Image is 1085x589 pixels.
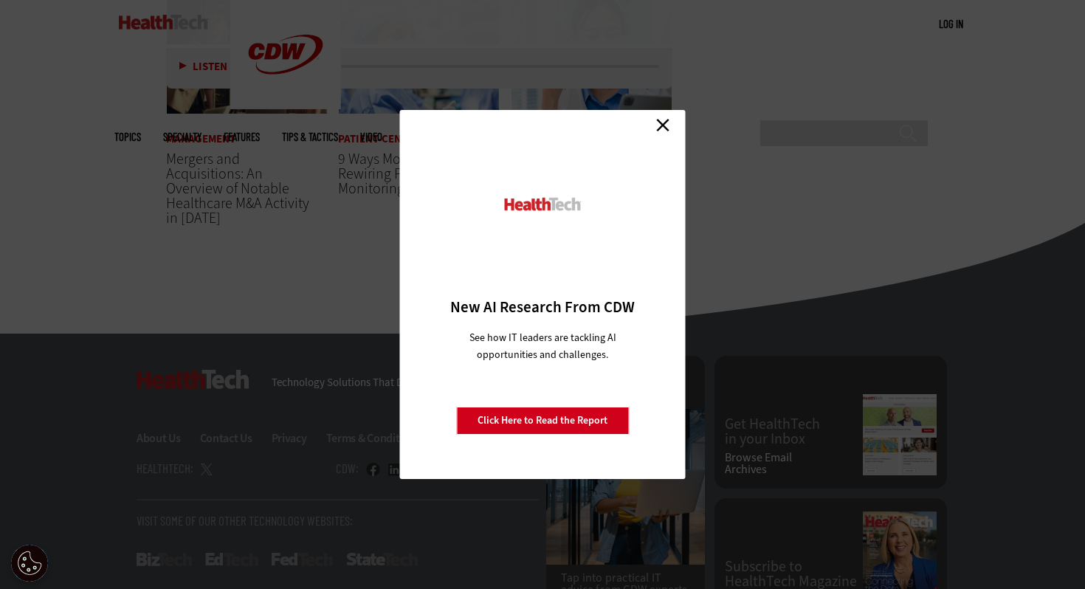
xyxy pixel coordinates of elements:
[456,407,629,435] a: Click Here to Read the Report
[11,545,48,582] button: Open Preferences
[11,545,48,582] div: Cookie Settings
[652,114,674,136] a: Close
[503,196,583,212] img: HealthTech_0.png
[452,329,634,363] p: See how IT leaders are tackling AI opportunities and challenges.
[426,297,660,317] h3: New AI Research From CDW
